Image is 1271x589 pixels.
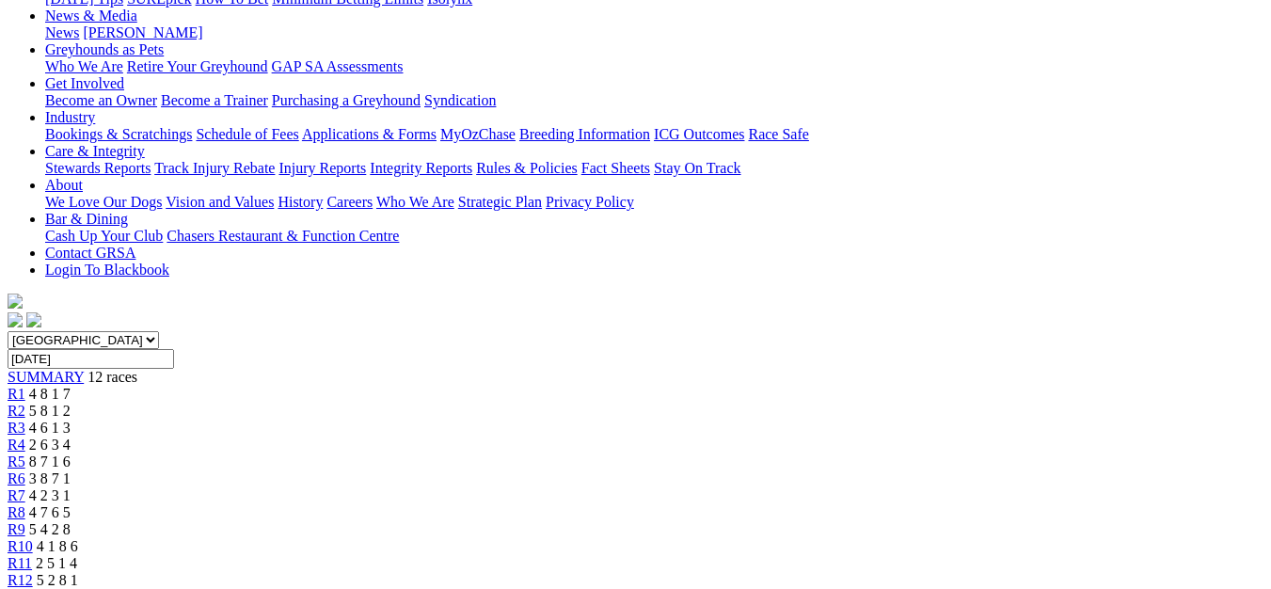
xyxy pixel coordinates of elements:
a: History [278,194,323,210]
div: Industry [45,126,1263,143]
a: Stewards Reports [45,160,151,176]
a: Industry [45,109,95,125]
div: Get Involved [45,92,1263,109]
a: Login To Blackbook [45,262,169,278]
a: Who We Are [376,194,454,210]
a: R8 [8,504,25,520]
a: R12 [8,572,33,588]
a: R4 [8,437,25,453]
span: 12 races [87,369,137,385]
span: 3 8 7 1 [29,470,71,486]
a: Applications & Forms [302,126,437,142]
a: Get Involved [45,75,124,91]
a: Injury Reports [278,160,366,176]
a: Bar & Dining [45,211,128,227]
img: twitter.svg [26,312,41,327]
a: Privacy Policy [546,194,634,210]
a: Stay On Track [654,160,740,176]
a: R5 [8,454,25,470]
a: News & Media [45,8,137,24]
span: 4 8 1 7 [29,386,71,402]
a: Greyhounds as Pets [45,41,164,57]
a: Breeding Information [519,126,650,142]
a: Become a Trainer [161,92,268,108]
a: About [45,177,83,193]
a: [PERSON_NAME] [83,24,202,40]
span: 4 7 6 5 [29,504,71,520]
div: About [45,194,1263,211]
a: R7 [8,487,25,503]
span: 5 2 8 1 [37,572,78,588]
a: Strategic Plan [458,194,542,210]
a: Rules & Policies [476,160,578,176]
span: 4 6 1 3 [29,420,71,436]
a: MyOzChase [440,126,516,142]
div: Care & Integrity [45,160,1263,177]
a: R10 [8,538,33,554]
a: Syndication [424,92,496,108]
a: R2 [8,403,25,419]
a: Contact GRSA [45,245,135,261]
a: Become an Owner [45,92,157,108]
div: Bar & Dining [45,228,1263,245]
a: SUMMARY [8,369,84,385]
a: Fact Sheets [581,160,650,176]
a: Vision and Values [166,194,274,210]
a: We Love Our Dogs [45,194,162,210]
a: R9 [8,521,25,537]
a: Track Injury Rebate [154,160,275,176]
a: News [45,24,79,40]
a: Schedule of Fees [196,126,298,142]
a: Who We Are [45,58,123,74]
a: Integrity Reports [370,160,472,176]
a: Bookings & Scratchings [45,126,192,142]
a: Cash Up Your Club [45,228,163,244]
a: R1 [8,386,25,402]
img: facebook.svg [8,312,23,327]
div: News & Media [45,24,1263,41]
span: 5 8 1 2 [29,403,71,419]
a: Chasers Restaurant & Function Centre [167,228,399,244]
a: R11 [8,555,32,571]
a: Race Safe [748,126,808,142]
a: Care & Integrity [45,143,145,159]
span: 8 7 1 6 [29,454,71,470]
a: Careers [326,194,373,210]
a: ICG Outcomes [654,126,744,142]
span: 4 2 3 1 [29,487,71,503]
span: 5 4 2 8 [29,521,71,537]
img: logo-grsa-white.png [8,294,23,309]
span: 2 6 3 4 [29,437,71,453]
a: R3 [8,420,25,436]
a: R6 [8,470,25,486]
a: GAP SA Assessments [272,58,404,74]
span: 2 5 1 4 [36,555,77,571]
a: Retire Your Greyhound [127,58,268,74]
a: Purchasing a Greyhound [272,92,421,108]
div: Greyhounds as Pets [45,58,1263,75]
input: Select date [8,349,174,369]
span: 4 1 8 6 [37,538,78,554]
